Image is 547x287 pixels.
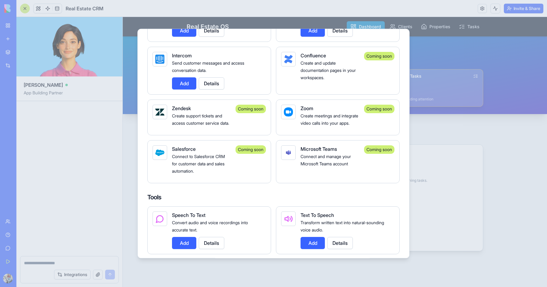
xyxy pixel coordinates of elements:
[224,4,262,15] a: Dashboard
[69,80,154,85] p: All registered clients
[199,77,224,89] button: Details
[271,161,304,166] p: No upcoming tasks.
[172,113,229,126] span: Create support tickets and access customer service data.
[364,52,394,60] div: Coming soon
[332,4,360,15] a: Tasks
[172,52,192,59] span: Intercom
[199,25,224,37] button: Details
[172,77,196,89] button: Add
[172,154,225,174] span: Connect to Salesforce CRM for customer data and sales automation.
[172,220,248,232] span: Convert audio and voice recordings into accurate text.
[270,56,298,62] div: Pending Tasks
[69,56,93,62] div: Total Clients
[75,189,89,194] tspan: Prospect
[294,4,331,15] a: Properties
[170,80,255,85] p: Listed for sale/rent
[220,142,355,147] div: Top 5 tasks nearing their due date.
[301,52,326,59] span: Confluence
[327,237,353,249] button: Details
[64,39,360,45] p: An overview of your clients, properties, and tasks.
[166,107,207,118] button: View Tasks
[236,105,266,113] div: Coming soon
[301,212,334,218] span: Text To Speech
[170,69,255,79] div: 0
[301,113,358,126] span: Create meetings and integrate video calls into your apps.
[172,25,196,37] button: Add
[69,131,205,140] div: Clients by Stage
[147,193,400,201] h4: Tools
[220,131,355,140] div: Upcoming Tasks
[172,146,196,152] span: Salesforce
[199,237,224,249] button: Details
[172,212,205,218] span: Speech To Text
[64,5,106,14] a: Real Estate OS
[327,25,353,37] button: Details
[69,69,154,79] div: 1
[301,146,337,152] span: Microsoft Teams
[172,60,244,73] span: Send customer messages and access conversation data.
[172,237,196,249] button: Add
[301,25,325,37] button: Add
[301,237,325,249] button: Add
[301,154,351,166] span: Connect and manage your Microsoft Teams account
[112,107,161,118] button: View Properties
[69,142,205,147] div: Distribution across sales funnel stages.
[364,105,394,113] div: Coming soon
[301,60,356,80] span: Create and update documentation pages in your workspaces.
[263,4,293,15] a: Clients
[64,27,360,38] h1: Welcome to Your Real Estate Hub
[301,220,384,232] span: Transform written text into natural-sounding voice audio.
[301,105,313,111] span: Zoom
[270,80,355,85] p: Tasks needing attention
[236,145,266,154] div: Coming soon
[364,145,394,154] div: Coming soon
[270,69,355,79] div: 0
[170,56,203,62] div: Active Properties
[64,107,107,118] button: View Clients
[172,105,191,111] span: Zendesk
